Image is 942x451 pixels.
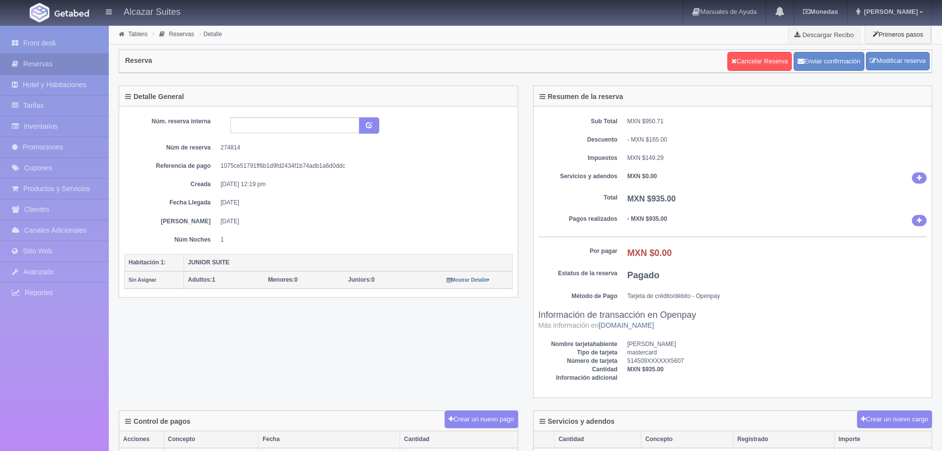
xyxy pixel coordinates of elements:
[188,276,215,283] span: 1
[628,292,927,301] dd: Tarjeta de crédito/débito - Openpay
[128,31,147,38] a: Tablero
[538,136,618,144] dt: Descuento
[132,117,211,126] dt: Núm. reserva interna
[221,162,505,170] dd: 1075ce51791ff6b1d9fd2434f1b74adb1a6d0ddc
[132,162,211,170] dt: Referencia de pago
[628,366,664,373] b: MXN $935.00
[268,276,298,283] span: 0
[169,31,194,38] a: Reservas
[861,8,918,15] span: [PERSON_NAME]
[125,418,190,425] h4: Control de pagos
[221,180,505,189] dd: [DATE] 12:19 pm
[554,431,641,448] th: Cantidad
[538,269,618,278] dt: Estatus de la reserva
[132,144,211,152] dt: Núm de reserva
[834,431,932,448] th: Importe
[132,217,211,226] dt: [PERSON_NAME]
[132,199,211,207] dt: Fecha Llegada
[538,154,618,162] dt: Impuestos
[803,8,838,15] b: Monedas
[188,276,212,283] strong: Adultos:
[400,431,518,448] th: Cantidad
[221,144,505,152] dd: 274814
[184,254,513,271] th: JUNIOR SUITE
[125,93,184,100] h4: Detalle General
[628,340,927,349] dd: [PERSON_NAME]
[221,236,505,244] dd: 1
[125,57,152,64] h4: Reserva
[628,154,927,162] dd: MXN $149.29
[54,9,89,17] img: Getabed
[445,410,518,429] button: Crear un nuevo pago
[538,117,618,126] dt: Sub Total
[447,276,490,283] a: Mostrar Detalle
[539,93,624,100] h4: Resumen de la reserva
[628,270,660,280] b: Pagado
[538,365,618,374] dt: Cantidad
[628,117,927,126] dd: MXN $950.71
[258,431,400,448] th: Fecha
[348,276,375,283] span: 0
[865,25,931,44] button: Primeros pasos
[538,215,618,223] dt: Pagos realizados
[599,321,654,329] a: [DOMAIN_NAME]
[221,217,505,226] dd: [DATE]
[628,195,676,203] b: MXN $935.00
[538,357,618,365] dt: Número de tarjeta
[789,25,859,45] a: Descargar Recibo
[538,321,654,329] small: Más información en
[538,340,618,349] dt: Nombre tarjetahabiente
[348,276,371,283] strong: Juniors:
[641,431,733,448] th: Concepto
[727,52,792,71] a: Cancelar Reserva
[628,215,668,222] b: - MXN $935.00
[129,259,166,266] b: Habitación 1:
[119,431,164,448] th: Acciones
[538,310,927,330] h3: Información de transacción en Openpay
[866,52,930,70] a: Modificar reserva
[538,374,618,382] dt: Información adicional
[447,277,490,283] small: Mostrar Detalle
[539,418,615,425] h4: Servicios y adendos
[538,247,618,255] dt: Por pagar
[733,431,834,448] th: Registrado
[628,357,927,365] dd: 514509XXXXXX5607
[124,5,180,17] h4: Alcazar Suites
[164,431,258,448] th: Concepto
[628,173,657,180] b: MXN $0.00
[538,349,618,357] dt: Tipo de tarjeta
[129,277,156,283] small: Sin Asignar
[538,292,618,301] dt: Método de Pago
[628,349,927,357] dd: mastercard
[628,248,672,258] b: MXN $0.00
[794,52,864,71] button: Enviar confirmación
[30,3,49,22] img: Getabed
[538,194,618,202] dt: Total
[132,180,211,189] dt: Creada
[628,136,927,144] div: - MXN $165.00
[538,172,618,181] dt: Servicios y adendos
[197,29,224,39] li: Detalle
[221,199,505,207] dd: [DATE]
[857,410,932,429] button: Crear un nuevo cargo
[132,236,211,244] dt: Núm Noches
[268,276,294,283] strong: Menores:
